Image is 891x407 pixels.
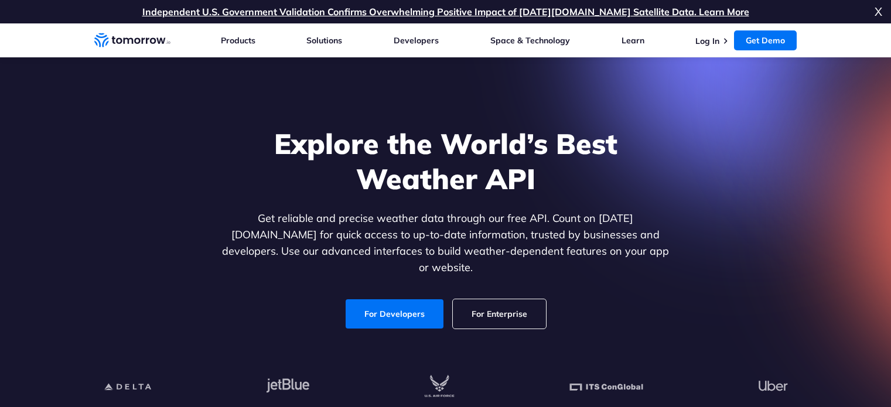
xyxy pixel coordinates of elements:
a: Log In [695,36,719,46]
a: Home link [94,32,170,49]
a: For Developers [346,299,443,329]
a: Get Demo [734,30,797,50]
a: Independent U.S. Government Validation Confirms Overwhelming Positive Impact of [DATE][DOMAIN_NAM... [142,6,749,18]
a: Solutions [306,35,342,46]
a: Space & Technology [490,35,570,46]
a: For Enterprise [453,299,546,329]
a: Developers [394,35,439,46]
a: Products [221,35,255,46]
p: Get reliable and precise weather data through our free API. Count on [DATE][DOMAIN_NAME] for quic... [220,210,672,276]
h1: Explore the World’s Best Weather API [220,126,672,196]
a: Learn [622,35,644,46]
